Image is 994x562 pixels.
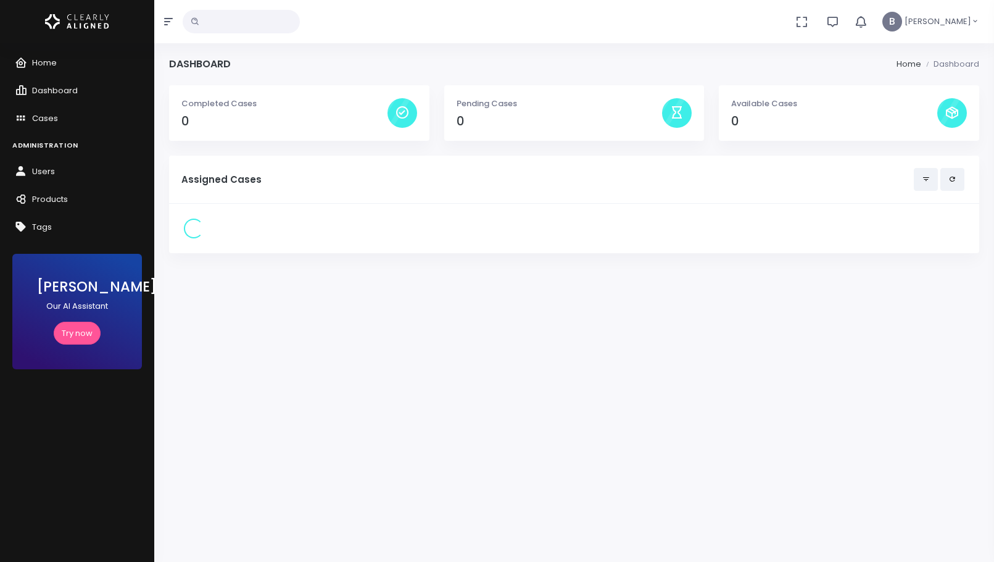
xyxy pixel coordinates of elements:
span: Users [32,166,55,177]
span: Products [32,193,68,205]
p: Our AI Assistant [37,300,117,312]
span: Home [32,57,57,69]
p: Available Cases [731,98,937,110]
img: Logo Horizontal [45,9,109,35]
h4: 0 [731,114,937,128]
h4: 0 [457,114,663,128]
li: Dashboard [921,58,979,70]
li: Home [897,58,921,70]
h3: [PERSON_NAME] [37,279,117,295]
span: Cases [32,112,58,124]
h4: Dashboard [169,58,231,70]
h4: 0 [181,114,387,128]
a: Try now [54,322,101,345]
span: Tags [32,221,52,233]
h5: Assigned Cases [181,174,914,185]
span: Dashboard [32,85,78,96]
p: Completed Cases [181,98,387,110]
span: B [882,12,902,31]
span: [PERSON_NAME] [905,15,971,28]
p: Pending Cases [457,98,663,110]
